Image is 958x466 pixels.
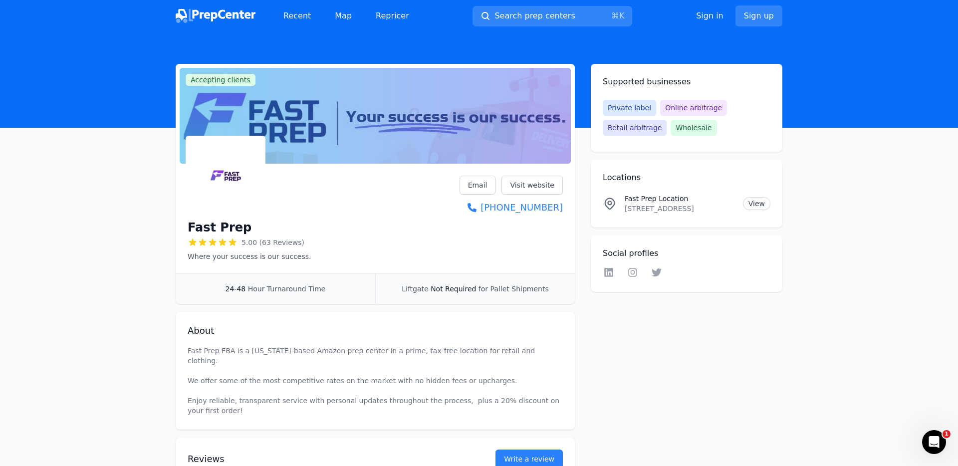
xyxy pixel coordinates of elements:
[696,10,723,22] a: Sign in
[188,251,311,261] p: Where your success is our success.
[501,176,563,195] a: Visit website
[188,220,251,235] h1: Fast Prep
[603,120,667,136] span: Retail arbitrage
[241,237,304,247] span: 5.00 (63 Reviews)
[603,100,656,116] span: Private label
[743,197,770,210] a: View
[368,6,417,26] a: Repricer
[176,9,255,23] img: PrepCenter
[671,120,717,136] span: Wholesale
[188,452,464,466] h2: Reviews
[603,247,770,259] h2: Social profiles
[248,285,326,293] span: Hour Turnaround Time
[619,11,625,20] kbd: K
[402,285,428,293] span: Liftgate
[494,10,575,22] span: Search prep centers
[275,6,319,26] a: Recent
[603,76,770,88] h2: Supported businesses
[327,6,360,26] a: Map
[735,5,782,26] a: Sign up
[660,100,727,116] span: Online arbitrage
[188,138,263,214] img: Fast Prep
[611,11,619,20] kbd: ⌘
[625,194,735,204] p: Fast Prep Location
[943,430,951,438] span: 1
[186,74,255,86] span: Accepting clients
[226,285,246,293] span: 24-48
[188,324,563,338] h2: About
[188,346,563,416] p: Fast Prep FBA is a [US_STATE]-based Amazon prep center in a prime, tax-free location for retail a...
[625,204,735,214] p: [STREET_ADDRESS]
[479,285,549,293] span: for Pallet Shipments
[460,201,563,215] a: [PHONE_NUMBER]
[460,176,496,195] a: Email
[603,172,770,184] h2: Locations
[431,285,476,293] span: Not Required
[473,6,632,26] button: Search prep centers⌘K
[922,430,946,454] iframe: Intercom live chat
